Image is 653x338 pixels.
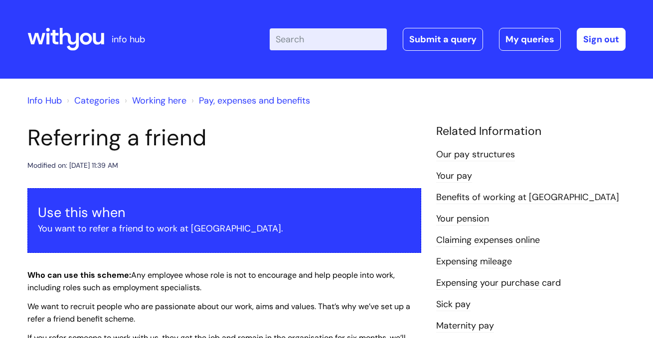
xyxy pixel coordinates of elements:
[27,159,118,172] div: Modified on: [DATE] 11:39 AM
[436,234,540,247] a: Claiming expenses online
[436,277,561,290] a: Expensing your purchase card
[436,298,471,311] a: Sick pay
[38,205,411,221] h3: Use this when
[27,124,421,151] h1: Referring a friend
[38,221,411,236] p: You want to refer a friend to work at [GEOGRAPHIC_DATA].
[436,213,489,225] a: Your pension
[199,95,310,107] a: Pay, expenses and benefits
[122,93,186,109] li: Working here
[270,28,626,51] div: | -
[436,124,626,138] h4: Related Information
[436,170,472,183] a: Your pay
[403,28,483,51] a: Submit a query
[436,255,512,268] a: Expensing mileage
[189,93,310,109] li: Pay, expenses and benefits
[112,31,145,47] p: info hub
[74,95,120,107] a: Categories
[436,320,494,333] a: Maternity pay
[436,148,515,161] a: Our pay structures
[27,270,395,293] span: Any employee whose role is not to encourage and help people into work, including roles such as em...
[270,28,387,50] input: Search
[27,95,62,107] a: Info Hub
[436,191,619,204] a: Benefits of working at [GEOGRAPHIC_DATA]
[27,270,131,280] strong: Who can use this scheme:
[132,95,186,107] a: Working here
[577,28,626,51] a: Sign out
[64,93,120,109] li: Solution home
[499,28,561,51] a: My queries
[27,301,410,324] span: We want to recruit people who are passionate about our work, aims and values. That’s why we’ve se...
